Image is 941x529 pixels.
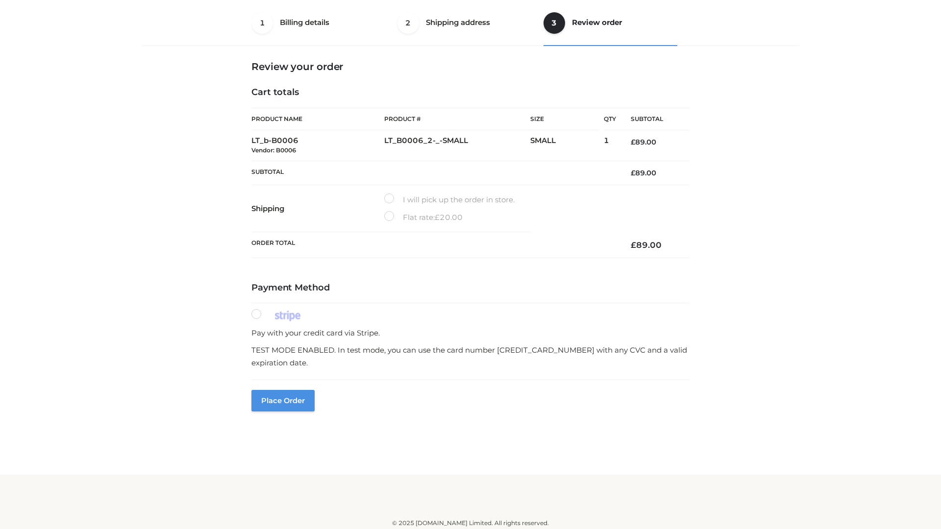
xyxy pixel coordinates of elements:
bdi: 20.00 [435,213,463,222]
small: Vendor: B0006 [251,146,296,154]
th: Product Name [251,108,384,130]
th: Shipping [251,185,384,232]
th: Qty [604,108,616,130]
td: 1 [604,130,616,161]
span: £ [435,213,440,222]
th: Order Total [251,232,616,258]
span: £ [631,168,635,177]
span: £ [631,138,635,146]
div: © 2025 [DOMAIN_NAME] Limited. All rights reserved. [146,518,795,528]
td: SMALL [530,130,604,161]
th: Size [530,108,599,130]
td: LT_b-B0006 [251,130,384,161]
span: £ [631,240,636,250]
bdi: 89.00 [631,240,662,250]
h4: Cart totals [251,87,690,98]
p: TEST MODE ENABLED. In test mode, you can use the card number [CREDIT_CARD_NUMBER] with any CVC an... [251,344,690,369]
th: Subtotal [616,108,690,130]
td: LT_B0006_2-_-SMALL [384,130,530,161]
h3: Review your order [251,61,690,72]
th: Product # [384,108,530,130]
p: Pay with your credit card via Stripe. [251,327,690,339]
bdi: 89.00 [631,168,656,177]
label: I will pick up the order in store. [384,193,515,206]
button: Place order [251,390,315,411]
label: Flat rate: [384,211,463,224]
h4: Payment Method [251,283,690,293]
th: Subtotal [251,161,616,185]
bdi: 89.00 [631,138,656,146]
